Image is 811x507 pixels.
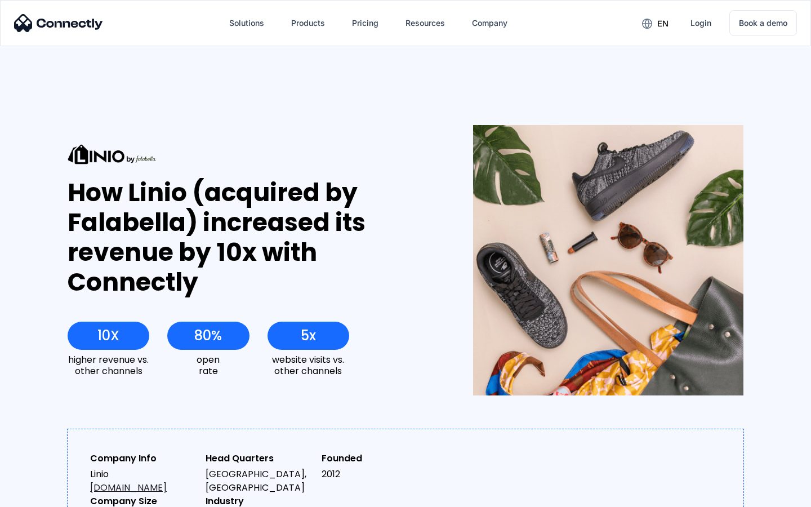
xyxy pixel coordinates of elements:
a: Book a demo [729,10,797,36]
div: Solutions [229,15,264,31]
div: Pricing [352,15,378,31]
aside: Language selected: English [11,487,68,503]
div: [GEOGRAPHIC_DATA], [GEOGRAPHIC_DATA] [206,468,312,495]
div: Head Quarters [206,452,312,465]
div: Founded [322,452,428,465]
div: Company [472,15,507,31]
div: 80% [194,328,222,344]
div: Products [291,15,325,31]
div: 5x [301,328,316,344]
div: Resources [405,15,445,31]
div: Company Info [90,452,197,465]
div: Linio [90,468,197,495]
a: [DOMAIN_NAME] [90,481,167,494]
div: How Linio (acquired by Falabella) increased its revenue by 10x with Connectly [68,178,432,297]
div: open rate [167,354,249,376]
div: 2012 [322,468,428,481]
div: website visits vs. other channels [268,354,349,376]
div: higher revenue vs. other channels [68,354,149,376]
a: Pricing [343,10,387,37]
div: Login [690,15,711,31]
img: Connectly Logo [14,14,103,32]
a: Login [681,10,720,37]
div: 10X [97,328,119,344]
div: en [657,16,669,32]
ul: Language list [23,487,68,503]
